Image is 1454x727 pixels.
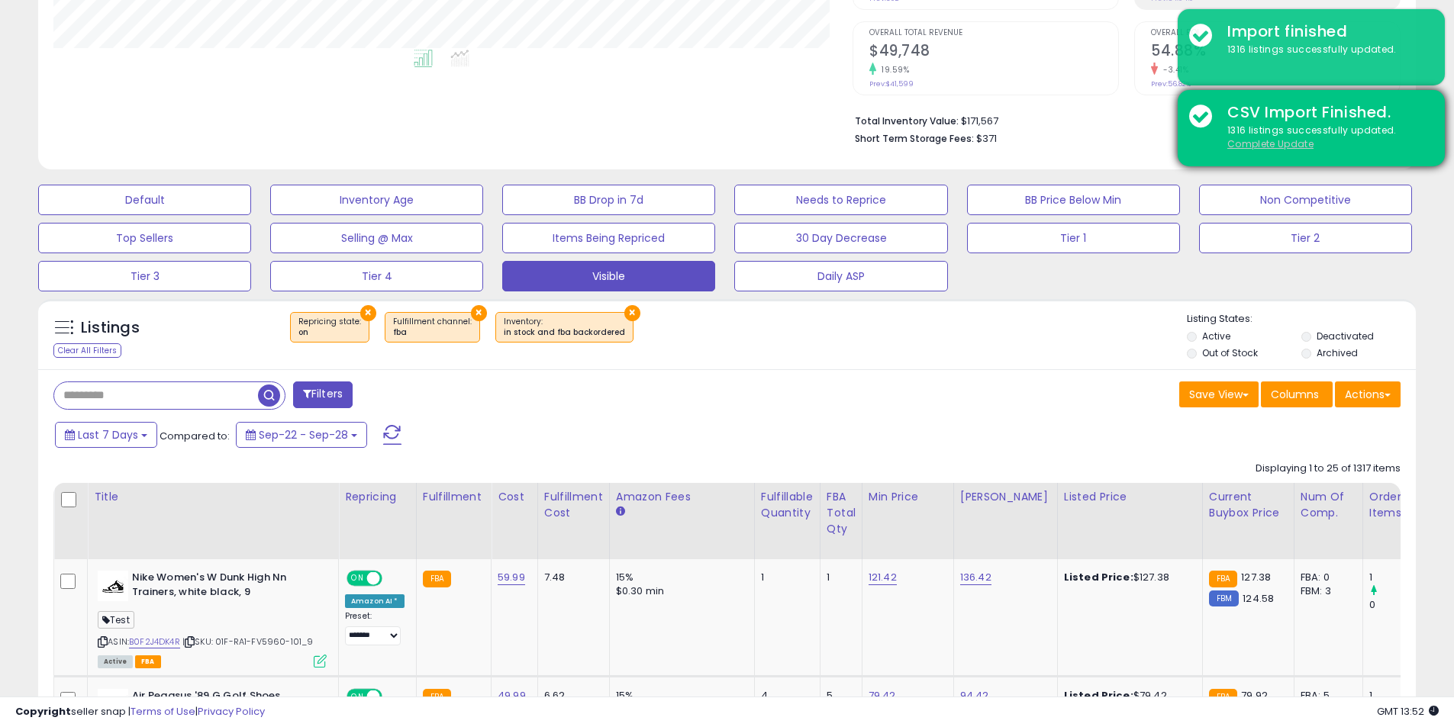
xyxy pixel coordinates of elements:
[98,655,133,668] span: All listings currently available for purchase on Amazon
[98,571,128,601] img: 31C0-QW++DL._SL40_.jpg
[761,571,808,584] div: 1
[1301,571,1351,584] div: FBA: 0
[94,489,332,505] div: Title
[1301,489,1356,521] div: Num of Comp.
[345,489,410,505] div: Repricing
[502,223,715,253] button: Items Being Repriced
[38,185,251,215] button: Default
[132,571,318,603] b: Nike Women's W Dunk High Nn Trainers, white black, 9
[38,261,251,291] button: Tier 3
[1187,312,1416,327] p: Listing States:
[1335,381,1401,407] button: Actions
[1209,590,1239,606] small: FBM
[1256,462,1401,476] div: Displaying 1 to 25 of 1317 items
[1241,570,1271,584] span: 127.38
[544,571,598,584] div: 7.48
[15,704,71,719] strong: Copyright
[498,570,525,585] a: 59.99
[1317,346,1358,359] label: Archived
[345,611,405,645] div: Preset:
[81,317,140,339] h5: Listings
[98,611,134,629] span: Test
[98,571,327,666] div: ASIN:
[761,489,814,521] div: Fulfillable Quantity
[270,185,483,215] button: Inventory Age
[1209,489,1288,521] div: Current Buybox Price
[360,305,376,321] button: ×
[869,79,914,88] small: Prev: $41,599
[1216,101,1433,124] div: CSV Import Finished.
[960,570,991,585] a: 136.42
[1369,571,1431,584] div: 1
[1064,571,1191,584] div: $127.38
[131,704,195,719] a: Terms of Use
[1199,185,1412,215] button: Non Competitive
[1317,330,1374,343] label: Deactivated
[616,489,748,505] div: Amazon Fees
[471,305,487,321] button: ×
[624,305,640,321] button: ×
[1064,489,1196,505] div: Listed Price
[1261,381,1333,407] button: Columns
[504,316,625,339] span: Inventory :
[734,261,947,291] button: Daily ASP
[423,571,451,587] small: FBA
[1151,79,1191,88] small: Prev: 56.82%
[270,261,483,291] button: Tier 4
[1369,489,1425,521] div: Ordered Items
[502,261,715,291] button: Visible
[182,635,314,648] span: | SKU: 01F-RA1-FV5960-101_9
[259,427,348,442] span: Sep-22 - Sep-28
[1216,124,1433,152] div: 1316 listings successfully updated.
[1271,387,1319,402] span: Columns
[53,343,121,358] div: Clear All Filters
[55,422,157,448] button: Last 7 Days
[967,185,1180,215] button: BB Price Below Min
[1216,21,1433,43] div: Import finished
[1209,571,1237,587] small: FBA
[293,381,353,408] button: Filters
[1158,64,1188,76] small: -3.41%
[502,185,715,215] button: BB Drop in 7d
[734,223,947,253] button: 30 Day Decrease
[423,489,485,505] div: Fulfillment
[135,655,161,668] span: FBA
[78,427,138,442] span: Last 7 Days
[967,223,1180,253] button: Tier 1
[1377,704,1439,719] span: 2025-10-6 13:52 GMT
[498,489,531,505] div: Cost
[976,131,997,146] span: $371
[393,327,472,338] div: fba
[15,705,265,719] div: seller snap | |
[734,185,947,215] button: Needs to Reprice
[876,64,909,76] small: 19.59%
[1064,570,1133,584] b: Listed Price:
[869,489,947,505] div: Min Price
[1369,598,1431,612] div: 0
[129,635,180,648] a: B0F2J4DK4R
[160,429,230,443] span: Compared to:
[348,572,367,585] span: ON
[345,594,405,608] div: Amazon AI *
[616,505,625,519] small: Amazon Fees.
[827,571,850,584] div: 1
[855,132,974,145] b: Short Term Storage Fees:
[198,704,265,719] a: Privacy Policy
[1151,42,1400,63] h2: 54.88%
[236,422,367,448] button: Sep-22 - Sep-28
[1151,29,1400,37] span: Overall ROI
[38,223,251,253] button: Top Sellers
[1179,381,1259,407] button: Save View
[1227,137,1314,150] u: Complete Update
[1243,591,1274,606] span: 124.58
[1301,584,1351,598] div: FBM: 3
[380,572,405,585] span: OFF
[855,114,959,127] b: Total Inventory Value:
[298,316,361,339] span: Repricing state :
[393,316,472,339] span: Fulfillment channel :
[869,42,1118,63] h2: $49,748
[855,111,1389,129] li: $171,567
[298,327,361,338] div: on
[869,570,897,585] a: 121.42
[1199,223,1412,253] button: Tier 2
